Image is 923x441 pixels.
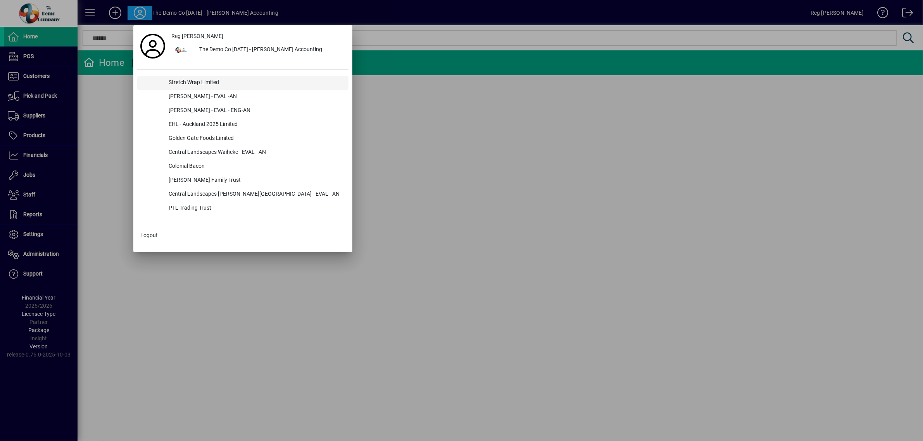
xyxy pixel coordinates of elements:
[137,118,348,132] button: EHL - Auckland 2025 Limited
[137,146,348,160] button: Central Landscapes Waiheke - EVAL - AN
[162,132,348,146] div: Golden Gate Foods Limited
[162,90,348,104] div: [PERSON_NAME] - EVAL -AN
[162,174,348,188] div: [PERSON_NAME] Family Trust
[137,188,348,202] button: Central Landscapes [PERSON_NAME][GEOGRAPHIC_DATA] - EVAL - AN
[168,43,348,57] button: The Demo Co [DATE] - [PERSON_NAME] Accounting
[137,76,348,90] button: Stretch Wrap Limited
[162,160,348,174] div: Colonial Bacon
[137,174,348,188] button: [PERSON_NAME] Family Trust
[137,160,348,174] button: Colonial Bacon
[137,104,348,118] button: [PERSON_NAME] - EVAL - ENG-AN
[140,231,158,239] span: Logout
[162,76,348,90] div: Stretch Wrap Limited
[137,132,348,146] button: Golden Gate Foods Limited
[171,32,223,40] span: Reg [PERSON_NAME]
[193,43,348,57] div: The Demo Co [DATE] - [PERSON_NAME] Accounting
[137,90,348,104] button: [PERSON_NAME] - EVAL -AN
[162,202,348,215] div: PTL Trading Trust
[168,29,348,43] a: Reg [PERSON_NAME]
[137,228,348,242] button: Logout
[162,146,348,160] div: Central Landscapes Waiheke - EVAL - AN
[162,104,348,118] div: [PERSON_NAME] - EVAL - ENG-AN
[162,118,348,132] div: EHL - Auckland 2025 Limited
[162,188,348,202] div: Central Landscapes [PERSON_NAME][GEOGRAPHIC_DATA] - EVAL - AN
[137,39,168,53] a: Profile
[137,202,348,215] button: PTL Trading Trust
